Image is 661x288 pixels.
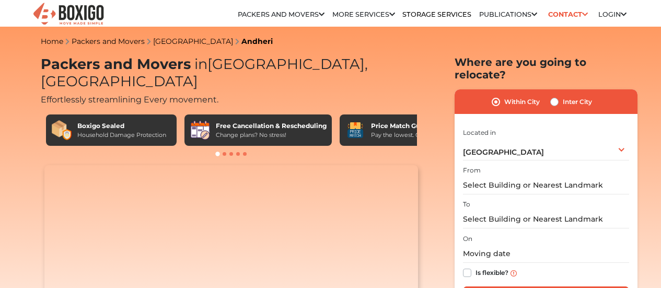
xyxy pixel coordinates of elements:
[241,37,273,46] a: Andheri
[238,10,324,18] a: Packers and Movers
[598,10,627,18] a: Login
[77,131,166,140] div: Household Damage Protection
[463,245,629,263] input: Moving date
[504,96,540,108] label: Within City
[455,56,637,81] h2: Where are you going to relocate?
[32,2,105,27] img: Boxigo
[479,10,537,18] a: Publications
[41,95,218,105] span: Effortlessly streamlining Every movement.
[463,200,470,209] label: To
[511,270,517,277] img: info
[544,6,591,22] a: Contact
[41,56,422,90] h1: Packers and Movers
[51,120,72,141] img: Boxigo Sealed
[463,176,629,194] input: Select Building or Nearest Landmark
[476,267,508,278] label: Is flexible?
[41,37,63,46] a: Home
[463,128,496,137] label: Located in
[563,96,592,108] label: Inter City
[463,147,544,157] span: [GEOGRAPHIC_DATA]
[371,121,450,131] div: Price Match Guarantee
[345,120,366,141] img: Price Match Guarantee
[153,37,233,46] a: [GEOGRAPHIC_DATA]
[190,120,211,141] img: Free Cancellation & Rescheduling
[77,121,166,131] div: Boxigo Sealed
[463,210,629,228] input: Select Building or Nearest Landmark
[216,121,327,131] div: Free Cancellation & Rescheduling
[41,55,368,90] span: [GEOGRAPHIC_DATA], [GEOGRAPHIC_DATA]
[194,55,207,73] span: in
[332,10,395,18] a: More services
[402,10,471,18] a: Storage Services
[463,234,472,244] label: On
[216,131,327,140] div: Change plans? No stress!
[72,37,145,46] a: Packers and Movers
[371,131,450,140] div: Pay the lowest. Guaranteed!
[463,166,481,175] label: From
